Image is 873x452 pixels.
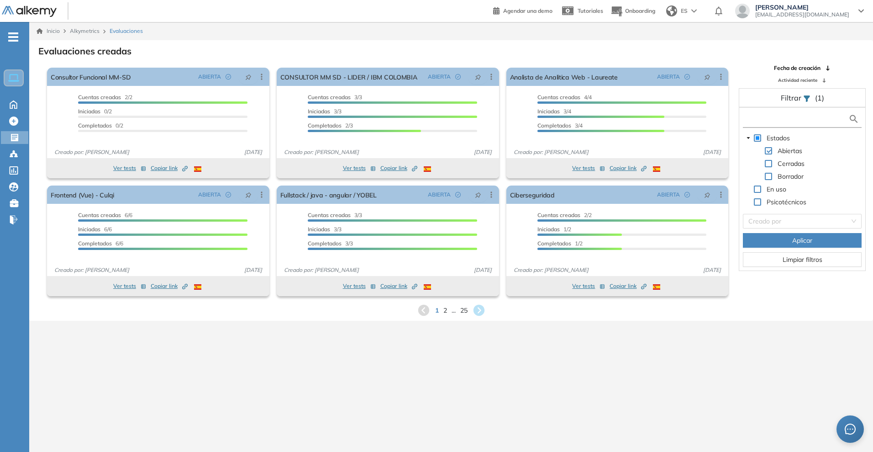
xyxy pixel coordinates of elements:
span: En uso [767,185,786,193]
button: Onboarding [610,1,655,21]
span: 3/4 [537,108,571,115]
span: ABIERTA [428,73,451,81]
span: pushpin [245,73,252,80]
img: ESP [653,166,660,172]
span: ... [452,306,456,315]
button: pushpin [697,69,717,84]
img: ESP [424,166,431,172]
span: Psicotécnicos [765,197,808,207]
span: [DATE] [699,148,725,156]
button: Copiar link [380,163,417,174]
span: [DATE] [470,148,495,156]
span: 2 [443,306,447,315]
span: 0/2 [78,122,123,129]
span: Cerradas [778,160,805,168]
span: [EMAIL_ADDRESS][DOMAIN_NAME] [755,11,849,18]
span: 6/6 [78,226,112,233]
span: [DATE] [241,266,266,274]
span: Filtrar [781,93,803,102]
span: Completados [78,122,112,129]
button: pushpin [238,69,258,84]
span: Iniciadas [537,226,560,233]
img: ESP [424,284,431,290]
span: (1) [815,92,824,103]
img: search icon [848,113,859,125]
span: Completados [308,122,342,129]
img: arrow [691,9,697,13]
button: Ver tests [113,281,146,292]
span: Completados [78,240,112,247]
button: Ver tests [343,163,376,174]
span: Iniciadas [78,226,100,233]
span: ES [681,7,688,15]
span: Onboarding [625,7,655,14]
span: message [845,424,856,435]
span: Creado por: [PERSON_NAME] [510,148,592,156]
span: Copiar link [610,282,647,290]
span: Tutoriales [578,7,603,14]
span: 1/2 [537,226,571,233]
span: ABIERTA [657,191,680,199]
span: 1 [435,306,439,315]
span: Fecha de creación [774,64,820,72]
span: [DATE] [241,148,266,156]
span: ABIERTA [428,191,451,199]
button: Copiar link [380,281,417,292]
button: Aplicar [743,233,862,248]
span: 6/6 [78,240,123,247]
span: ABIERTA [198,73,221,81]
i: - [8,36,18,38]
span: Iniciadas [308,108,330,115]
span: 2/2 [537,212,592,218]
a: Frontend (Vue) - Culqi [51,186,114,204]
button: pushpin [468,187,488,202]
span: caret-down [746,136,751,140]
a: Inicio [37,27,60,35]
span: [DATE] [470,266,495,274]
span: Cuentas creadas [537,94,580,101]
span: Copiar link [151,282,188,290]
button: pushpin [468,69,488,84]
span: Borrador [776,171,805,182]
button: Limpiar filtros [743,252,862,267]
span: 3/3 [308,94,362,101]
a: Consultor Funcional MM-SD [51,68,131,86]
img: ESP [194,166,201,172]
span: Cuentas creadas [308,94,351,101]
span: 3/3 [308,240,353,247]
img: world [666,5,677,16]
button: pushpin [697,187,717,202]
a: Agendar una demo [493,5,552,16]
span: ABIERTA [198,191,221,199]
span: Estados [765,133,792,144]
span: check-circle [684,192,690,197]
a: Ciberseguridad [510,186,555,204]
button: Ver tests [572,281,605,292]
span: Creado por: [PERSON_NAME] [510,266,592,274]
span: 3/3 [308,108,342,115]
span: pushpin [704,191,710,198]
span: Abiertas [776,145,804,156]
span: Iniciadas [308,226,330,233]
span: 25 [460,306,468,315]
span: 2/3 [308,122,353,129]
button: Copiar link [610,281,647,292]
span: 2/2 [78,94,132,101]
span: Copiar link [610,164,647,172]
button: pushpin [238,187,258,202]
span: [DATE] [699,266,725,274]
button: Ver tests [572,163,605,174]
span: pushpin [704,73,710,80]
span: En uso [765,184,788,195]
a: CONSULTOR MM SD - LIDER / IBM COLOMBIA [280,68,417,86]
span: pushpin [245,191,252,198]
span: check-circle [226,74,231,80]
span: Psicotécnicos [767,198,806,206]
span: pushpin [475,73,481,80]
span: Creado por: [PERSON_NAME] [280,266,363,274]
span: 4/4 [537,94,592,101]
span: 3/3 [308,226,342,233]
span: Completados [308,240,342,247]
span: Copiar link [380,282,417,290]
span: Iniciadas [537,108,560,115]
